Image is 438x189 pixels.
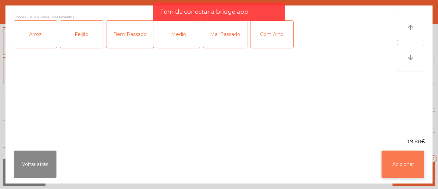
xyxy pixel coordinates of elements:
button: Voltar atrás [14,151,56,178]
span: (Feijão, Arroz, Mal Passado ) [27,14,74,20]
button: Adicionar [382,151,424,178]
button: arrow_downward [397,44,424,71]
div: Medio [157,21,200,48]
i: arrow_upward [407,23,415,32]
div: Com Alho [250,21,293,48]
div: Arroz [14,21,57,48]
div: 19.88€ [5,138,433,145]
div: Mal Passado [203,21,247,48]
span: Tem de conectar a bridge app [160,8,248,16]
div: Feijão [60,21,103,48]
span: Opções [14,14,26,20]
button: arrow_upward [397,14,424,41]
i: arrow_downward [407,54,415,62]
div: Bem Passado [106,21,154,48]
